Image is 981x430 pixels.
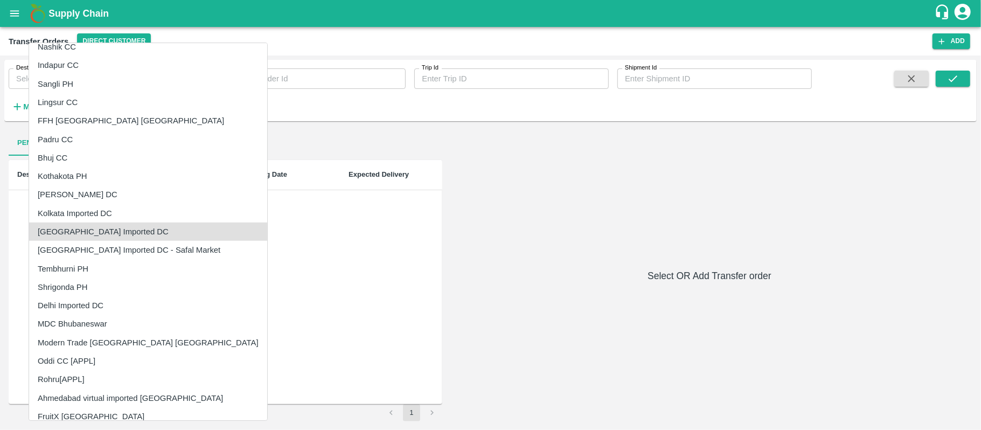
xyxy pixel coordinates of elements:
[29,241,267,259] li: [GEOGRAPHIC_DATA] Imported DC - Safal Market
[29,315,267,333] li: MDC Bhubaneswar
[29,75,267,93] li: Sangli PH
[29,278,267,296] li: Shrigonda PH
[29,260,267,278] li: Tembhurni PH
[29,93,267,112] li: Lingsur CC
[29,389,267,407] li: Ahmedabad virtual imported [GEOGRAPHIC_DATA]
[29,130,267,149] li: Padru CC
[29,223,267,241] li: [GEOGRAPHIC_DATA] Imported DC
[29,296,267,315] li: Delhi Imported DC
[29,370,267,389] li: Rohru[APPL]
[29,352,267,370] li: Oddi CC [APPL]
[29,407,267,426] li: FruitX [GEOGRAPHIC_DATA]
[29,334,267,352] li: Modern Trade [GEOGRAPHIC_DATA] [GEOGRAPHIC_DATA]
[29,149,267,167] li: Bhuj CC
[29,185,267,204] li: [PERSON_NAME] DC
[29,56,267,74] li: Indapur CC
[29,204,267,223] li: Kolkata Imported DC
[29,112,267,130] li: FFH [GEOGRAPHIC_DATA] [GEOGRAPHIC_DATA]
[29,167,267,185] li: Kothakota PH
[29,38,267,56] li: Nashik CC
